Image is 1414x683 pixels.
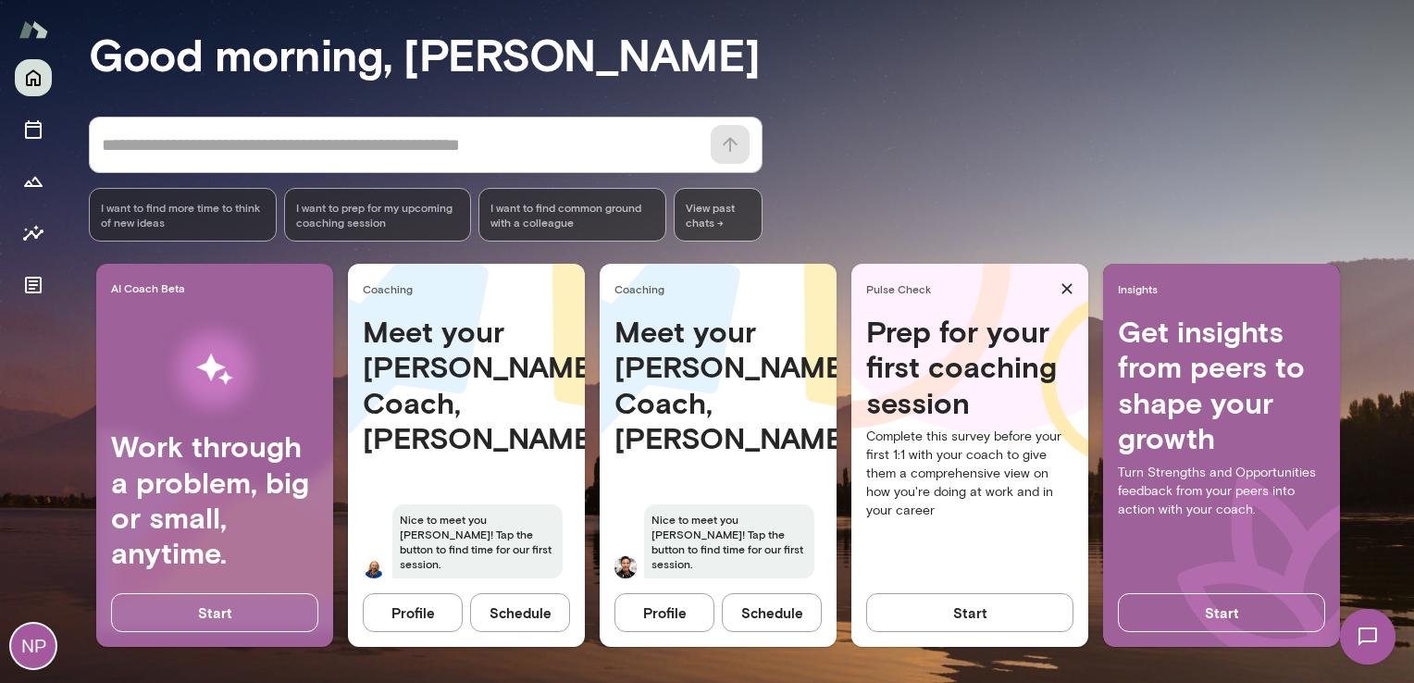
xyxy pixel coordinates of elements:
span: Insights [1118,281,1333,296]
div: NP [11,624,56,668]
span: Coaching [363,281,577,296]
h4: Get insights from peers to shape your growth [1118,314,1325,456]
button: Documents [15,267,52,304]
h4: Meet your [PERSON_NAME] Coach, [PERSON_NAME] [363,314,570,456]
span: I want to find more time to think of new ideas [101,200,265,230]
img: Mento [19,12,48,47]
div: I want to find common ground with a colleague [478,188,666,242]
h4: Work through a problem, big or small, anytime. [111,428,318,571]
button: Start [866,593,1073,632]
button: Profile [363,593,463,632]
p: Turn Strengths and Opportunities feedback from your peers into action with your coach. [1118,464,1325,519]
span: View past chats -> [674,188,763,242]
span: I want to prep for my upcoming coaching session [296,200,460,230]
img: Cathy Wright Wright [363,556,385,578]
button: Home [15,59,52,96]
button: Start [1118,593,1325,632]
h4: Meet your [PERSON_NAME] Coach, [PERSON_NAME] [614,314,822,456]
span: I want to find common ground with a colleague [490,200,654,230]
button: Profile [614,593,714,632]
div: I want to prep for my upcoming coaching session [284,188,472,242]
span: Nice to meet you [PERSON_NAME]! Tap the button to find time for our first session. [392,504,563,578]
span: Nice to meet you [PERSON_NAME]! Tap the button to find time for our first session. [644,504,814,578]
button: Schedule [470,593,570,632]
span: AI Coach Beta [111,280,326,295]
button: Schedule [722,593,822,632]
button: Growth Plan [15,163,52,200]
h4: Prep for your first coaching session [866,314,1073,420]
h3: Good morning, [PERSON_NAME] [89,28,1414,80]
button: Insights [15,215,52,252]
button: Sessions [15,111,52,148]
img: Albert Villarde Villarde [614,556,637,578]
div: I want to find more time to think of new ideas [89,188,277,242]
p: Complete this survey before your first 1:1 with your coach to give them a comprehensive view on h... [866,428,1073,520]
img: AI Workflows [132,311,297,428]
button: Start [111,593,318,632]
span: Coaching [614,281,829,296]
span: Pulse Check [866,281,1053,296]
